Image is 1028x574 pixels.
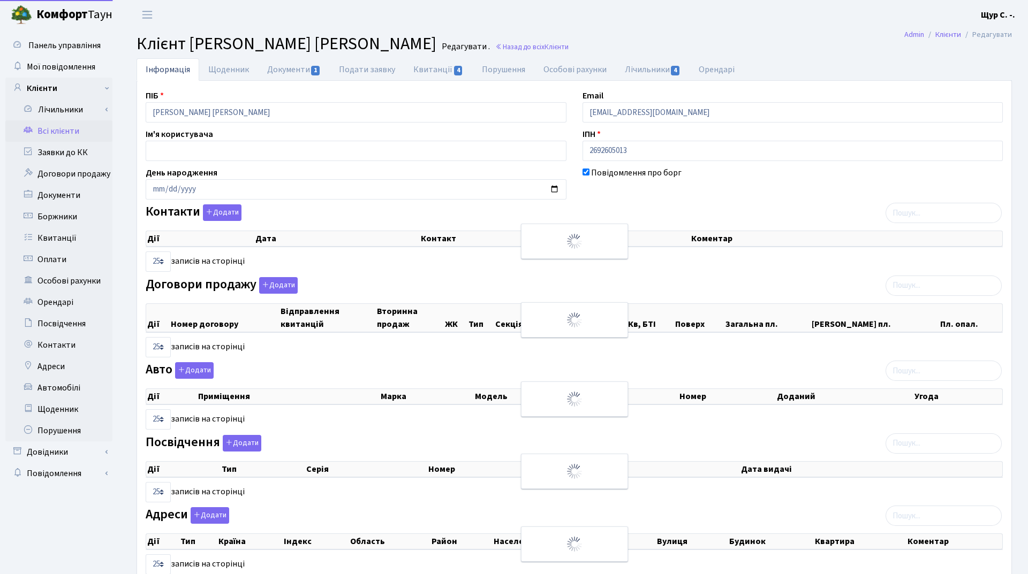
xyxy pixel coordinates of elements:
th: Серія [305,462,427,477]
label: Повідомлення про борг [591,166,682,179]
button: Переключити навігацію [134,6,161,24]
span: 1 [311,66,320,75]
a: Довідники [5,441,112,463]
th: Район [430,534,492,549]
a: Оплати [5,249,112,270]
th: Країна [217,534,283,549]
img: Обробка... [566,391,583,408]
span: 4 [454,66,463,75]
nav: breadcrumb [888,24,1028,46]
a: Адреси [5,356,112,377]
img: logo.png [11,4,32,26]
select: записів на сторінці [146,251,171,272]
span: Панель управління [28,40,101,51]
th: Тип [467,304,495,332]
label: записів на сторінці [146,482,245,502]
li: Редагувати [961,29,1012,41]
a: Всі клієнти [5,120,112,142]
th: [PERSON_NAME] пл. [811,304,939,332]
a: Особові рахунки [534,58,616,81]
select: записів на сторінці [146,337,171,357]
a: Договори продажу [5,163,112,185]
th: Вторинна продаж [376,304,443,332]
th: Дата видачі [740,462,1002,477]
th: Населений пункт [493,534,656,549]
a: Додати [256,275,298,294]
th: Тип [179,534,217,549]
a: Додати [172,361,214,379]
th: Будинок [728,534,813,549]
th: Дії [146,389,197,404]
input: Пошук... [886,203,1002,223]
th: Коментар [906,534,1002,549]
th: Область [349,534,431,549]
a: Орендарі [5,292,112,313]
a: Подати заявку [330,58,404,81]
th: Угода [913,389,1002,404]
a: Додати [200,203,241,221]
th: Дії [146,534,179,549]
label: Адреси [146,507,229,524]
a: Документи [258,58,330,81]
a: Орендарі [690,58,744,81]
select: записів на сторінці [146,409,171,430]
a: Заявки до КК [5,142,112,163]
small: Редагувати . [440,42,490,52]
th: Тип [221,462,305,477]
button: Авто [175,362,214,379]
span: Клієнт [PERSON_NAME] [PERSON_NAME] [137,32,436,56]
th: Вулиця [656,534,728,549]
a: Лічильники [12,99,112,120]
a: Щур С. -. [981,9,1015,21]
label: Авто [146,362,214,379]
a: Назад до всіхКлієнти [495,42,569,52]
th: Відправлення квитанцій [279,304,376,332]
a: Панель управління [5,35,112,56]
th: Колір [592,389,678,404]
th: Доданий [776,389,913,404]
a: Лічильники [616,58,690,81]
a: Посвідчення [5,313,112,334]
button: Контакти [203,204,241,221]
th: Дії [146,462,221,477]
a: Порушення [5,420,112,441]
a: Додати [188,506,229,524]
th: Дата [254,231,420,246]
input: Пошук... [886,506,1002,526]
label: День народження [146,166,217,179]
a: Admin [904,29,924,40]
b: Комфорт [36,6,88,23]
th: Контакт [420,231,690,246]
input: Пошук... [886,275,1002,296]
th: Дії [146,231,254,246]
a: Клієнти [935,29,961,40]
a: Клієнти [5,78,112,99]
label: ІПН [583,128,601,141]
span: 4 [671,66,679,75]
th: ЖК [444,304,467,332]
th: Коментар [690,231,1002,246]
a: Документи [5,185,112,206]
input: Пошук... [886,361,1002,381]
th: Загальна пл. [724,304,811,332]
a: Щоденник [5,399,112,420]
a: Повідомлення [5,463,112,484]
a: Боржники [5,206,112,227]
th: Номер [678,389,776,404]
a: Щоденник [199,58,258,81]
select: записів на сторінці [146,482,171,502]
input: Пошук... [886,433,1002,454]
label: записів на сторінці [146,409,245,430]
th: Пл. опал. [939,304,1002,332]
a: Квитанції [404,58,472,81]
th: Поверх [674,304,724,332]
label: Контакти [146,204,241,221]
img: Обробка... [566,233,583,250]
th: Індекс [283,534,349,549]
label: записів на сторінці [146,337,245,357]
a: Контакти [5,334,112,356]
label: Email [583,89,603,102]
th: Видано [570,462,740,477]
label: Посвідчення [146,435,261,451]
a: Особові рахунки [5,270,112,292]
